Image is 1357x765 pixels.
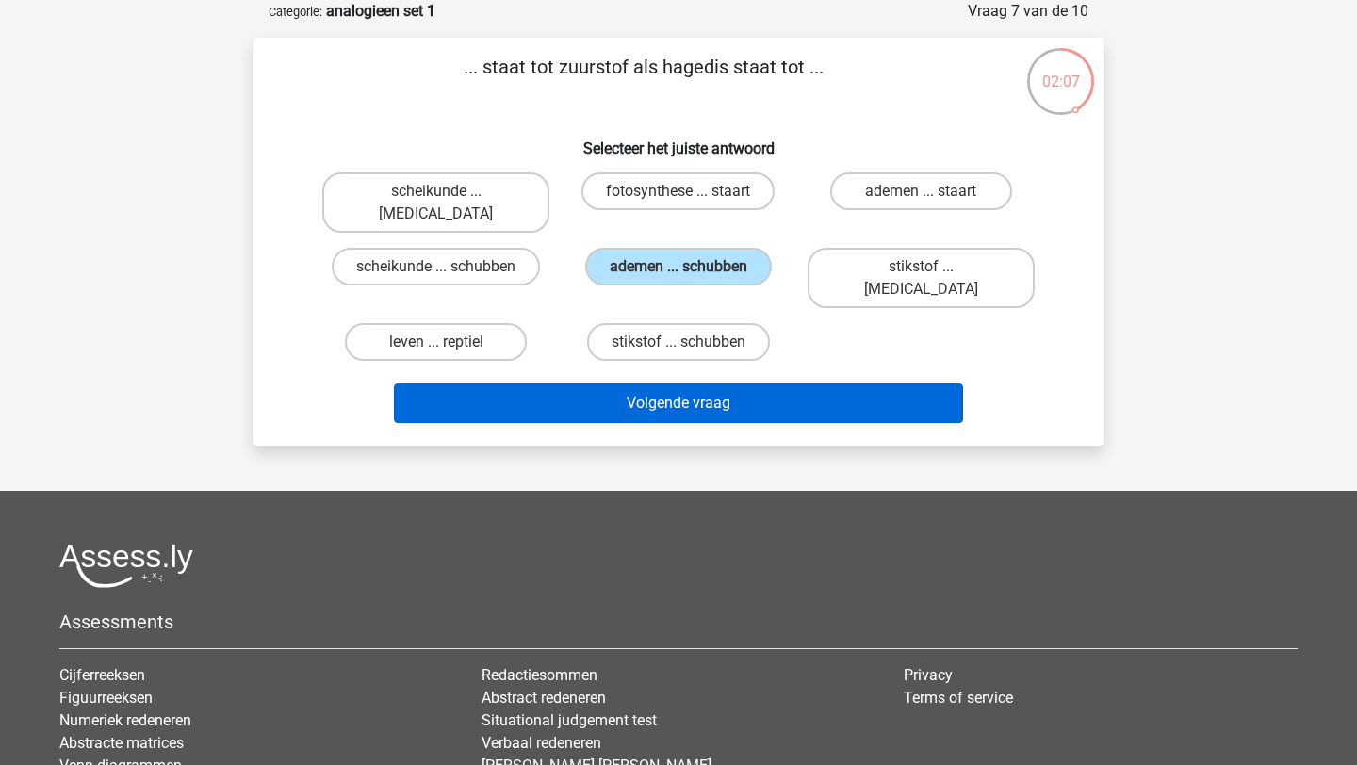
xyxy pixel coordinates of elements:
[59,734,184,752] a: Abstracte matrices
[904,689,1013,707] a: Terms of service
[830,172,1012,210] label: ademen ... staart
[269,5,322,19] small: Categorie:
[1025,46,1096,93] div: 02:07
[581,172,775,210] label: fotosynthese ... staart
[326,2,435,20] strong: analogieen set 1
[59,666,145,684] a: Cijferreeksen
[332,248,540,285] label: scheikunde ... schubben
[587,323,770,361] label: stikstof ... schubben
[904,666,953,684] a: Privacy
[284,53,1003,109] p: ... staat tot zuurstof als hagedis staat tot ...
[482,711,657,729] a: Situational judgement test
[394,383,964,423] button: Volgende vraag
[59,711,191,729] a: Numeriek redeneren
[59,689,153,707] a: Figuurreeksen
[482,734,601,752] a: Verbaal redeneren
[59,544,193,588] img: Assessly logo
[482,666,597,684] a: Redactiesommen
[284,124,1073,157] h6: Selecteer het juiste antwoord
[322,172,549,233] label: scheikunde ... [MEDICAL_DATA]
[808,248,1035,308] label: stikstof ... [MEDICAL_DATA]
[585,248,772,285] label: ademen ... schubben
[59,610,1298,633] h5: Assessments
[482,689,606,707] a: Abstract redeneren
[345,323,527,361] label: leven ... reptiel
